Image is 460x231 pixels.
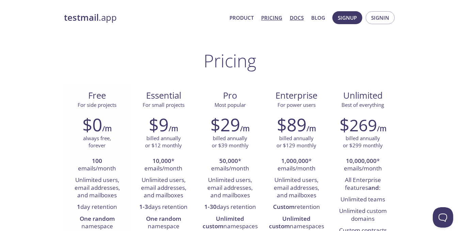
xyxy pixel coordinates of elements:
strong: 1,000,000 [281,157,308,165]
h2: $0 [82,114,102,135]
p: billed annually or $299 monthly [343,135,383,149]
h6: /m [377,123,386,134]
h6: /m [102,123,112,134]
strong: 50,000 [219,157,238,165]
strong: 1-3 [139,203,148,211]
li: Unlimited users, email addresses, and mailboxes [202,175,258,201]
span: Pro [202,90,258,101]
a: Product [229,13,254,22]
strong: testmail [64,12,99,23]
a: Pricing [261,13,282,22]
li: * emails/month [268,155,324,175]
li: days retention [136,201,192,213]
a: Blog [311,13,325,22]
li: retention [268,201,324,213]
span: Best of everything [342,101,384,108]
h6: /m [169,123,178,134]
li: Unlimited users, email addresses, and mailboxes [268,175,324,201]
h2: $89 [277,114,306,135]
button: Signin [366,11,395,24]
li: * emails/month [335,155,391,175]
h1: Pricing [204,50,256,71]
h2: $9 [149,114,169,135]
strong: 1-30 [204,203,217,211]
iframe: Help Scout Beacon - Open [433,207,453,228]
li: * emails/month [136,155,192,175]
li: * emails/month [202,155,258,175]
strong: One random [146,215,181,222]
p: billed annually or $12 monthly [145,135,182,149]
span: Most popular [215,101,246,108]
strong: One random [80,215,115,222]
span: Signup [338,13,357,22]
li: emails/month [69,155,125,175]
h2: $ [339,114,377,135]
p: billed annually or $39 monthly [212,135,249,149]
li: Unlimited teams [335,194,391,205]
span: For power users [277,101,316,108]
li: Unlimited users, email addresses, and mailboxes [69,175,125,201]
strong: 10,000 [153,157,171,165]
strong: Unlimited custom [269,215,311,230]
strong: and [368,184,379,192]
li: days retention [202,201,258,213]
strong: 1 [77,203,80,211]
p: always free, forever [83,135,111,149]
li: All Enterprise features : [335,175,391,194]
a: Docs [290,13,304,22]
li: day retention [69,201,125,213]
strong: 10,000,000 [346,157,377,165]
a: testmail.app [64,12,224,23]
h6: /m [240,123,250,134]
strong: 100 [92,157,102,165]
strong: Custom [273,203,295,211]
li: Unlimited custom domains [335,205,391,225]
span: Free [69,90,125,101]
span: 269 [349,114,377,136]
span: For side projects [78,101,116,108]
span: Enterprise [269,90,324,101]
span: For small projects [143,101,185,108]
h6: /m [306,123,316,134]
p: billed annually or $129 monthly [276,135,316,149]
strong: Unlimited custom [203,215,244,230]
h2: $29 [210,114,240,135]
span: Signin [371,13,389,22]
span: Unlimited [343,89,383,101]
span: Essential [136,90,191,101]
li: Unlimited users, email addresses, and mailboxes [136,175,192,201]
button: Signup [332,11,362,24]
